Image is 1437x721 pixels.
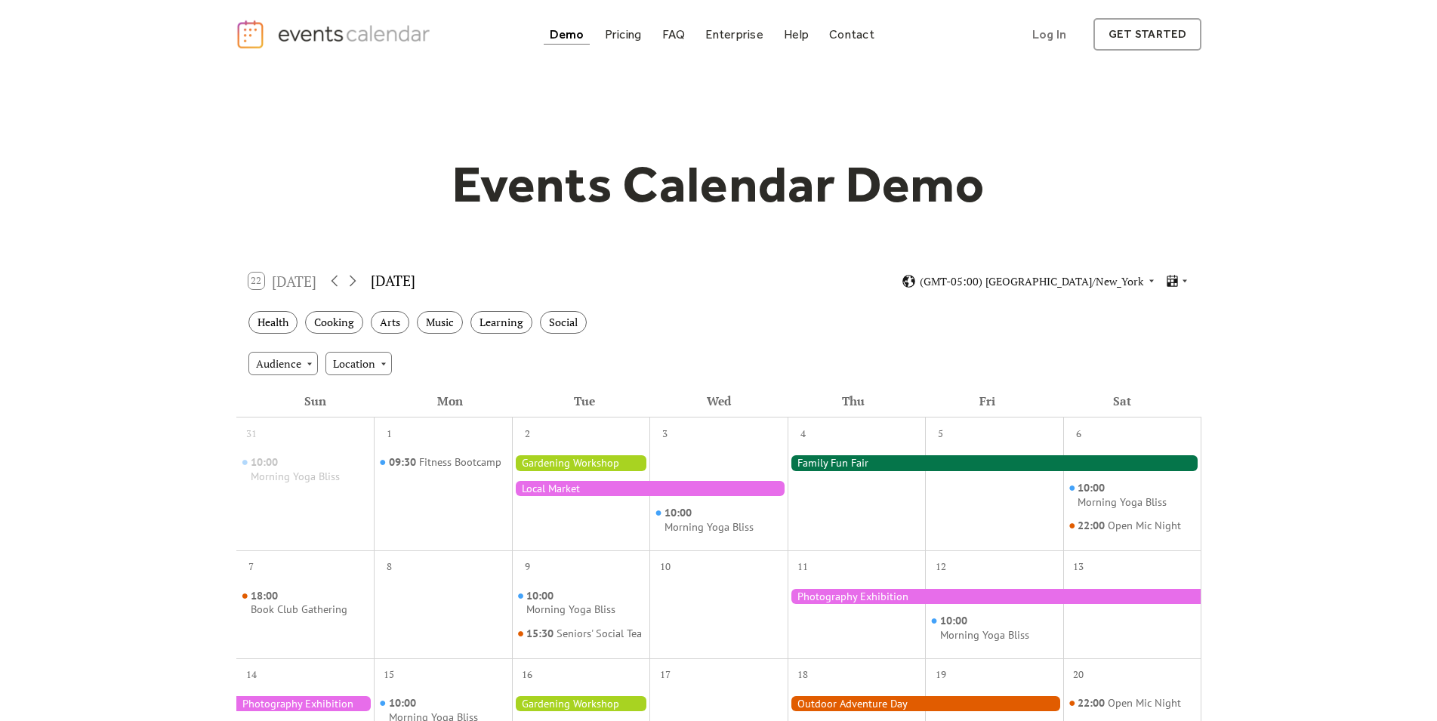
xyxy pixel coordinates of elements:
div: Pricing [605,30,642,39]
a: get started [1093,18,1201,51]
a: home [236,19,435,50]
div: Help [784,30,809,39]
div: Enterprise [705,30,763,39]
a: Contact [823,24,880,45]
a: Log In [1017,18,1081,51]
a: Enterprise [699,24,769,45]
h1: Events Calendar Demo [429,153,1009,215]
a: Help [778,24,815,45]
div: Demo [550,30,584,39]
div: Contact [829,30,874,39]
div: FAQ [662,30,686,39]
a: Pricing [599,24,648,45]
a: FAQ [656,24,692,45]
a: Demo [544,24,591,45]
